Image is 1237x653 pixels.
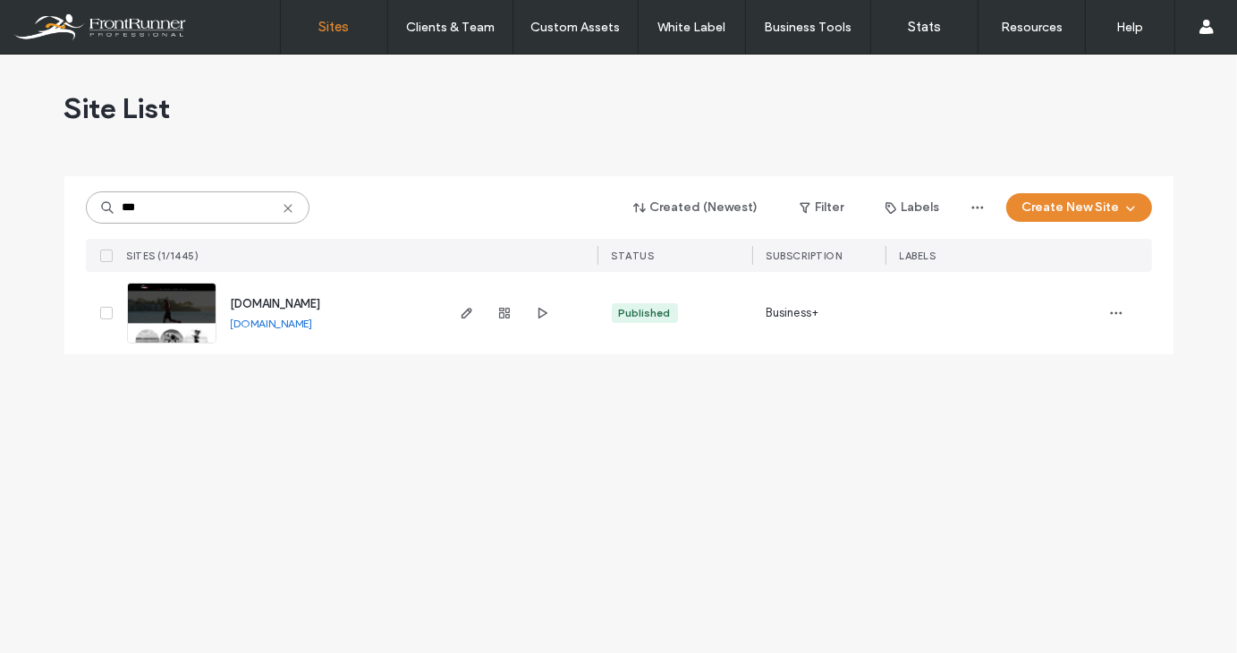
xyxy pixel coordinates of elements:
[1001,20,1063,35] label: Resources
[406,20,495,35] label: Clients & Team
[1117,20,1144,35] label: Help
[765,20,852,35] label: Business Tools
[40,13,77,29] span: Help
[869,193,956,222] button: Labels
[618,193,775,222] button: Created (Newest)
[231,297,321,310] a: [DOMAIN_NAME]
[64,90,171,126] span: Site List
[231,317,313,330] a: [DOMAIN_NAME]
[782,193,862,222] button: Filter
[531,20,621,35] label: Custom Assets
[908,19,941,35] label: Stats
[767,304,819,322] span: Business+
[900,250,936,262] span: LABELS
[1006,193,1152,222] button: Create New Site
[767,250,843,262] span: SUBSCRIPTION
[319,19,350,35] label: Sites
[658,20,726,35] label: White Label
[127,250,199,262] span: SITES (1/1445)
[619,305,671,321] div: Published
[612,250,655,262] span: STATUS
